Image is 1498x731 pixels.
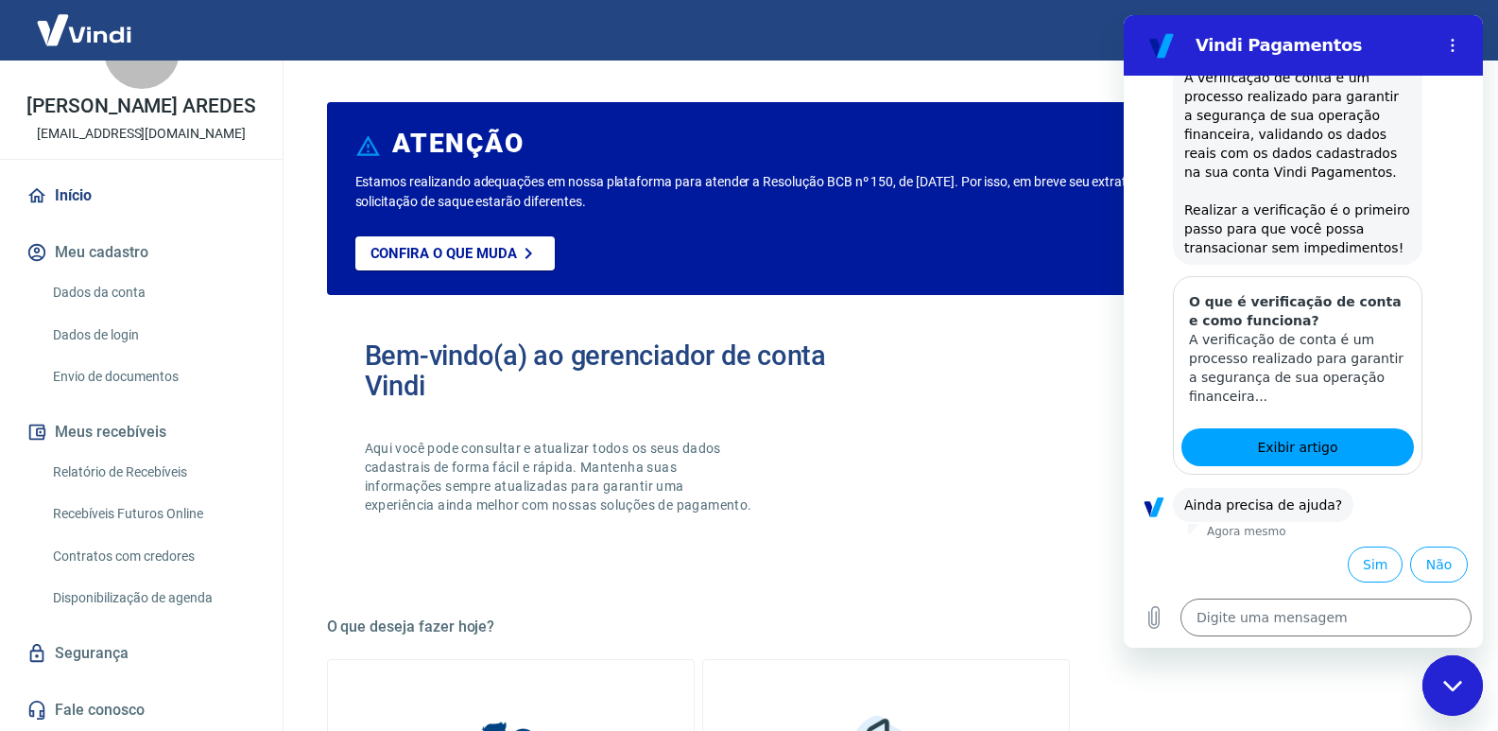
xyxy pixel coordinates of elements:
[23,175,260,217] a: Início
[45,273,260,312] a: Dados da conta
[45,316,260,355] a: Dados de login
[45,537,260,576] a: Contratos com credores
[37,124,246,144] p: [EMAIL_ADDRESS][DOMAIN_NAME]
[355,236,555,270] a: Confira o que muda
[365,439,756,514] p: Aqui você pode consultar e atualizar todos os seus dados cadastrais de forma fácil e rápida. Mant...
[23,232,260,273] button: Meu cadastro
[1422,655,1483,716] iframe: Botão para abrir a janela de mensagens, conversa em andamento
[370,245,517,262] p: Confira o que muda
[355,172,1205,212] p: Estamos realizando adequações em nossa plataforma para atender a Resolução BCB nº 150, de [DATE]....
[1124,15,1483,648] iframe: Janela de mensagens
[23,633,260,674] a: Segurança
[1407,13,1475,48] button: Sair
[23,1,146,59] img: Vindi
[23,689,260,731] a: Fale conosco
[23,411,260,453] button: Meus recebíveis
[45,495,260,533] a: Recebíveis Futuros Online
[365,340,887,401] h2: Bem-vindo(a) ao gerenciador de conta Vindi
[26,96,256,116] p: [PERSON_NAME] AREDES
[45,579,260,618] a: Disponibilização de agenda
[327,618,1446,636] h5: O que deseja fazer hoje?
[45,453,260,492] a: Relatório de Recebíveis
[45,357,260,396] a: Envio de documentos
[392,134,524,153] h6: ATENÇÃO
